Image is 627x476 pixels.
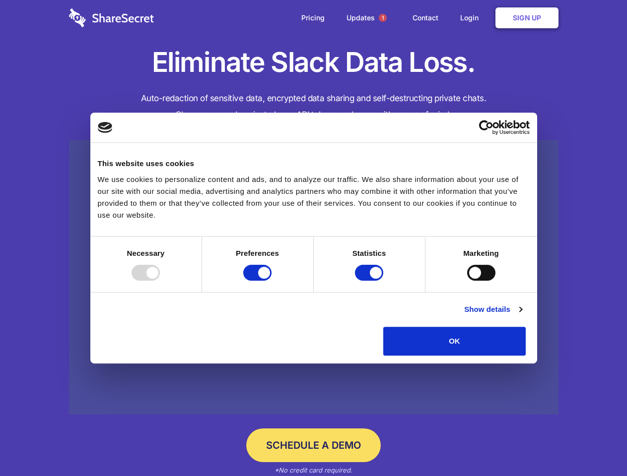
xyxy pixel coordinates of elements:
em: *No credit card required. [275,466,352,474]
h1: Eliminate Slack Data Loss. [69,45,558,80]
img: logo-wordmark-white-trans-d4663122ce5f474addd5e946df7df03e33cb6a1c49d2221995e7729f52c070b2.svg [69,8,154,27]
button: OK [383,327,526,356]
div: This website uses cookies [98,158,530,170]
a: Usercentrics Cookiebot - opens in a new window [443,120,530,135]
h4: Auto-redaction of sensitive data, encrypted data sharing and self-destructing private chats. Shar... [69,90,558,123]
a: Show details [464,303,522,315]
a: Wistia video thumbnail [69,140,558,415]
a: Pricing [291,2,335,33]
a: Login [450,2,493,33]
strong: Marketing [463,249,499,257]
strong: Preferences [236,249,279,257]
a: Contact [403,2,448,33]
div: We use cookies to personalize content and ads, and to analyze our traffic. We also share informat... [98,174,530,221]
a: Sign Up [495,7,558,28]
a: Schedule a Demo [246,428,381,462]
img: logo [98,122,113,133]
span: 1 [379,14,387,22]
strong: Statistics [352,249,386,257]
strong: Necessary [127,249,165,257]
